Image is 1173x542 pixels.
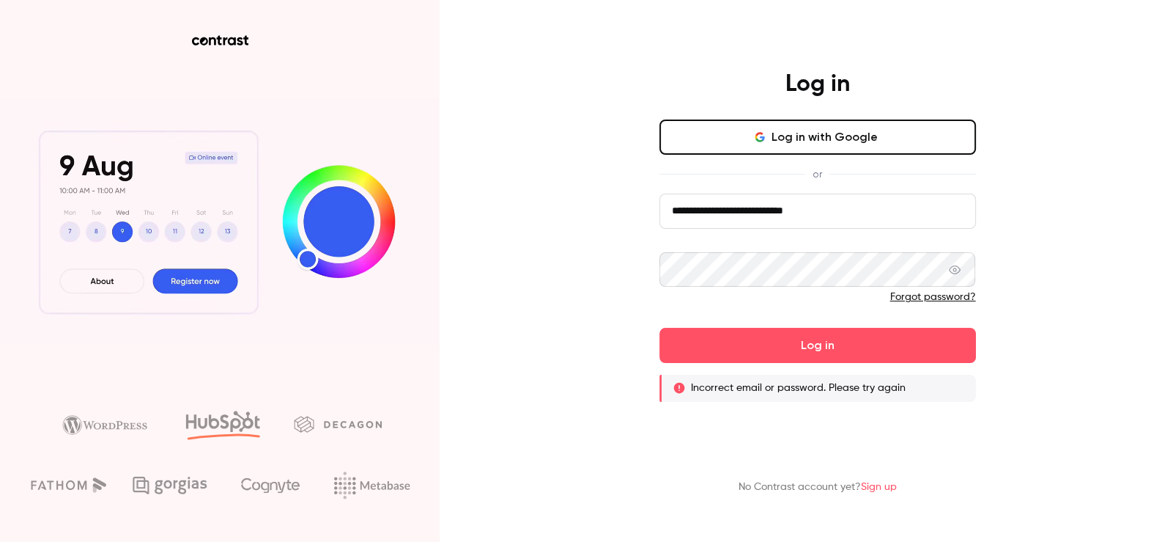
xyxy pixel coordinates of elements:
h4: Log in [785,70,850,99]
button: Log in with Google [659,120,976,155]
button: Log in [659,328,976,363]
p: Incorrect email or password. Please try again [691,381,906,395]
a: Sign up [861,482,897,492]
a: Forgot password? [890,292,976,302]
p: No Contrast account yet? [739,480,897,495]
span: or [805,166,829,182]
img: decagon [294,416,382,432]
